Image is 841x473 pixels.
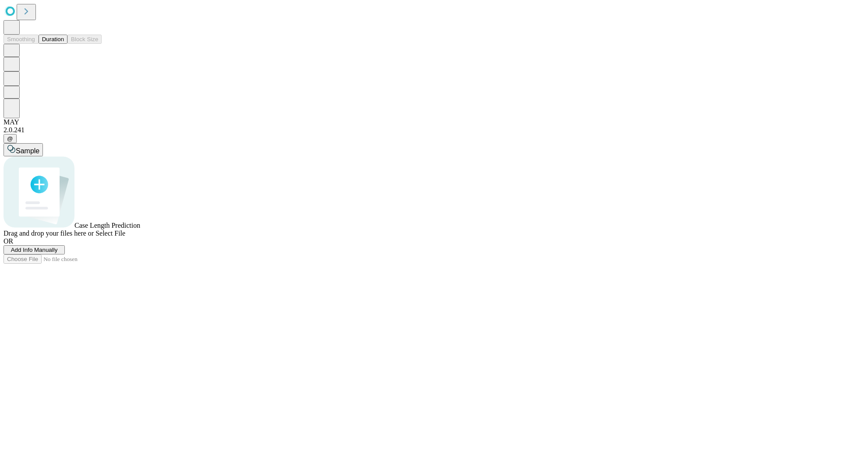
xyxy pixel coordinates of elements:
[4,143,43,156] button: Sample
[16,147,39,155] span: Sample
[4,229,94,237] span: Drag and drop your files here or
[4,245,65,254] button: Add Info Manually
[7,135,13,142] span: @
[4,35,39,44] button: Smoothing
[39,35,67,44] button: Duration
[95,229,125,237] span: Select File
[4,118,837,126] div: MAY
[4,237,13,245] span: OR
[74,222,140,229] span: Case Length Prediction
[4,126,837,134] div: 2.0.241
[11,247,58,253] span: Add Info Manually
[67,35,102,44] button: Block Size
[4,134,17,143] button: @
